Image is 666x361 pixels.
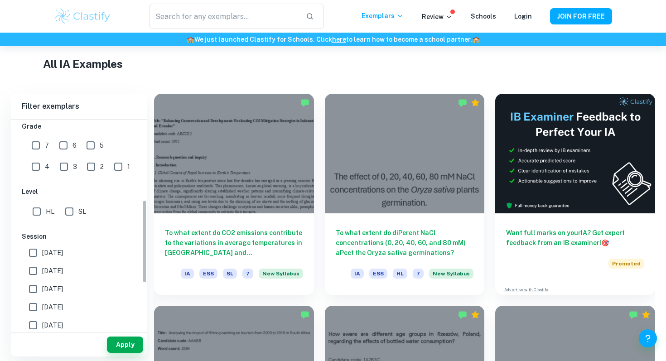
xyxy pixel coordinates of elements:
h6: Filter exemplars [11,94,147,119]
div: Premium [642,310,651,319]
img: Clastify logo [54,7,111,25]
a: here [332,36,346,43]
img: Marked [458,98,467,107]
span: 🏫 [472,36,480,43]
h1: All IA Examples [43,56,623,72]
div: Premium [471,98,480,107]
span: 7 [45,140,49,150]
h6: To what extent do CO2 emissions contribute to the variations in average temperatures in [GEOGRAPH... [165,228,303,258]
img: Thumbnail [495,94,655,213]
span: 6 [72,140,77,150]
span: 2 [100,162,104,172]
img: Marked [629,310,638,319]
span: [DATE] [42,266,63,276]
img: Marked [300,98,309,107]
span: 7 [242,269,253,279]
span: HL [46,207,54,217]
a: Login [514,13,532,20]
button: Apply [107,337,143,353]
span: 🎯 [601,239,609,246]
button: Help and Feedback [639,329,657,347]
span: New Syllabus [259,269,303,279]
span: 5 [100,140,104,150]
img: Marked [458,310,467,319]
div: Starting from the May 2026 session, the ESS IA requirements have changed. We created this exempla... [429,269,473,284]
div: Starting from the May 2026 session, the ESS IA requirements have changed. We created this exempla... [259,269,303,284]
h6: Want full marks on your IA ? Get expert feedback from an IB examiner! [506,228,644,248]
span: [DATE] [42,248,63,258]
span: 3 [73,162,77,172]
span: SL [78,207,86,217]
h6: Level [22,187,136,197]
span: ESS [369,269,387,279]
img: Marked [300,310,309,319]
a: Want full marks on yourIA? Get expert feedback from an IB examiner!PromotedAdvertise with Clastify [495,94,655,295]
button: JOIN FOR FREE [550,8,612,24]
span: New Syllabus [429,269,473,279]
span: SL [223,269,237,279]
span: 1 [127,162,130,172]
span: 🏫 [187,36,194,43]
a: To what extent do diPerent NaCl concentrations (0, 20, 40, 60, and 80 mM) aPect the Oryza sativa ... [325,94,485,295]
span: [DATE] [42,320,63,330]
span: [DATE] [42,284,63,294]
a: Advertise with Clastify [504,287,548,293]
span: 7 [413,269,424,279]
input: Search for any exemplars... [149,4,299,29]
h6: Session [22,231,136,241]
h6: We just launched Clastify for Schools. Click to learn how to become a school partner. [2,34,664,44]
span: 4 [45,162,49,172]
div: Premium [471,310,480,319]
h6: To what extent do diPerent NaCl concentrations (0, 20, 40, 60, and 80 mM) aPect the Oryza sativa ... [336,228,474,258]
p: Exemplars [362,11,404,21]
span: Promoted [608,259,644,269]
span: ESS [199,269,217,279]
a: Schools [471,13,496,20]
span: [DATE] [42,302,63,312]
span: HL [393,269,407,279]
p: Review [422,12,453,22]
h6: Grade [22,121,136,131]
span: IA [351,269,364,279]
span: IA [181,269,194,279]
a: To what extent do CO2 emissions contribute to the variations in average temperatures in [GEOGRAPH... [154,94,314,295]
